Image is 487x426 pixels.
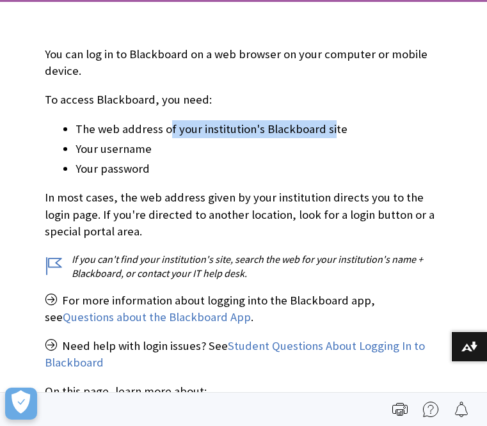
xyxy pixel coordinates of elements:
img: Follow this page [454,402,469,417]
p: Need help with login issues? See [45,338,442,371]
img: Print [392,402,408,417]
p: In most cases, the web address given by your institution directs you to the login page. If you're... [45,189,442,240]
p: For more information about logging into the Blackboard app, see . [45,292,442,326]
li: The web address of your institution's Blackboard site [76,120,442,138]
a: Student Questions About Logging In to Blackboard [45,338,425,370]
img: More help [423,402,438,417]
span: Student Questions About Logging In to Blackboard [45,338,425,370]
button: Open Preferences [5,388,37,420]
p: On this page, learn more about: [45,383,442,400]
p: If you can't find your institution's site, search the web for your institution's name + Blackboar... [45,252,442,281]
a: Questions about the Blackboard App [63,310,251,325]
li: Your password [76,160,442,178]
p: To access Blackboard, you need: [45,91,442,108]
li: Your username [76,140,442,158]
p: You can log in to Blackboard on a web browser on your computer or mobile device. [45,46,442,79]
